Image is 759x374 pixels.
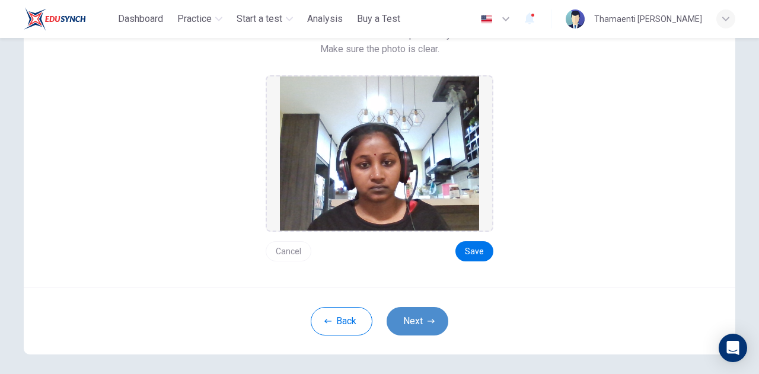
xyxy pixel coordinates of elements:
button: Save [455,241,493,261]
a: ELTC logo [24,7,113,31]
button: Back [311,307,372,335]
button: Practice [173,8,227,30]
span: Start a test [237,12,282,26]
span: Practice [177,12,212,26]
button: Analysis [302,8,347,30]
button: Cancel [266,241,311,261]
img: preview screemshot [280,76,479,231]
img: ELTC logo [24,7,86,31]
button: Next [387,307,448,335]
span: Analysis [307,12,343,26]
span: Buy a Test [357,12,400,26]
img: en [479,15,494,24]
button: Dashboard [113,8,168,30]
div: Thamaenti [PERSON_NAME] [594,12,702,26]
button: Start a test [232,8,298,30]
span: Dashboard [118,12,163,26]
div: Open Intercom Messenger [719,334,747,362]
img: Profile picture [566,9,585,28]
button: Buy a Test [352,8,405,30]
span: Make sure the photo is clear. [320,42,439,56]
